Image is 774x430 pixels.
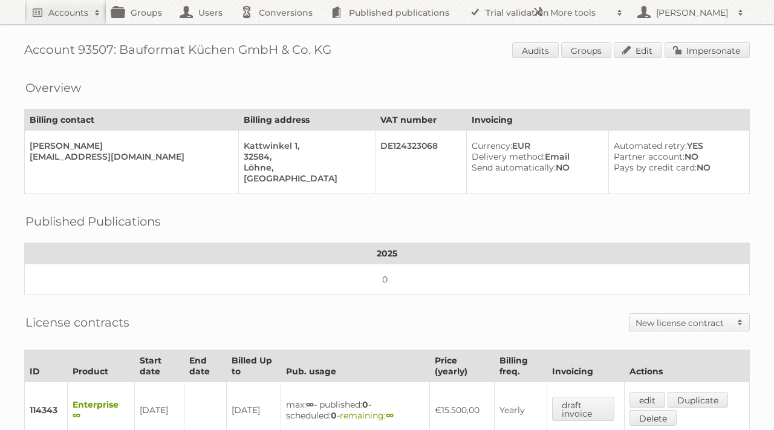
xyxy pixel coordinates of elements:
[472,162,556,173] span: Send automatically:
[340,410,394,421] span: remaining:
[472,162,599,173] div: NO
[24,42,750,60] h1: Account 93507: Bauformat Küchen GmbH & Co. KG
[25,264,750,295] td: 0
[244,151,365,162] div: 32584,
[472,140,512,151] span: Currency:
[614,162,697,173] span: Pays by credit card:
[25,313,129,331] h2: License contracts
[244,173,365,184] div: [GEOGRAPHIC_DATA]
[375,109,466,131] th: VAT number
[552,397,614,421] a: draft invoice
[624,350,749,382] th: Actions
[184,350,227,382] th: End date
[636,317,731,329] h2: New license contract
[614,42,662,58] a: Edit
[472,151,545,162] span: Delivery method:
[25,212,161,230] h2: Published Publications
[25,243,750,264] th: 2025
[614,162,740,173] div: NO
[281,350,430,382] th: Pub. usage
[134,350,184,382] th: Start date
[362,399,368,410] strong: 0
[386,410,394,421] strong: ∞
[550,7,611,19] h2: More tools
[227,350,281,382] th: Billed Up to
[494,350,547,382] th: Billing freq.
[375,131,466,194] td: DE124323068
[25,350,68,382] th: ID
[25,79,81,97] h2: Overview
[614,151,685,162] span: Partner account:
[614,140,687,151] span: Automated retry:
[653,7,732,19] h2: [PERSON_NAME]
[512,42,559,58] a: Audits
[466,109,749,131] th: Invoicing
[25,109,239,131] th: Billing contact
[306,399,314,410] strong: ∞
[244,162,365,173] div: Löhne,
[629,410,677,426] a: Delete
[244,140,365,151] div: Kattwinkel 1,
[48,7,88,19] h2: Accounts
[561,42,611,58] a: Groups
[731,314,749,331] span: Toggle
[668,392,728,408] a: Duplicate
[629,392,665,408] a: edit
[665,42,750,58] a: Impersonate
[614,140,740,151] div: YES
[30,151,229,162] div: [EMAIL_ADDRESS][DOMAIN_NAME]
[629,314,749,331] a: New license contract
[331,410,337,421] strong: 0
[30,140,229,151] div: [PERSON_NAME]
[547,350,624,382] th: Invoicing
[472,140,599,151] div: EUR
[430,350,494,382] th: Price (yearly)
[614,151,740,162] div: NO
[68,350,135,382] th: Product
[238,109,375,131] th: Billing address
[472,151,599,162] div: Email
